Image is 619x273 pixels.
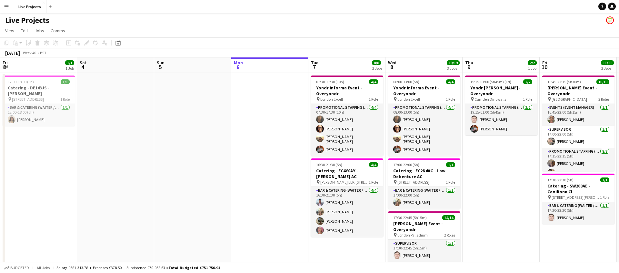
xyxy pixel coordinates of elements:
h3: Catering - DE143JS - [PERSON_NAME] [3,85,75,96]
span: 4/4 [369,162,378,167]
div: [DATE] [5,50,20,56]
h3: Catering - EC4Y0AY - [PERSON_NAME] AC [311,168,383,179]
span: 4 [79,63,87,71]
app-card-role: Bar & Catering (Waiter / waitress)1/112:00-18:00 (6h)[PERSON_NAME] [3,104,75,126]
span: All jobs [35,265,51,270]
span: 1 Role [369,180,378,185]
div: 2 Jobs [372,66,382,71]
span: 5 [156,63,165,71]
app-user-avatar: Activ8 Staffing [606,16,614,24]
app-card-role: Promotional Staffing (Exhibition Host)4/407:30-17:30 (10h)[PERSON_NAME][PERSON_NAME][PERSON_NAME]... [311,104,383,156]
span: Tue [311,60,318,66]
span: [GEOGRAPHIC_DATA] [552,97,587,102]
h3: Yondr [PERSON_NAME] - Overyondr [465,85,537,96]
app-card-role: Supervisor1/117:30-22:45 (5h15m)[PERSON_NAME] [388,240,460,262]
span: Fri [542,60,547,66]
span: [PERSON_NAME] LLP, [STREET_ADDRESS] [320,180,369,185]
span: 16:45-22:15 (5h30m) [547,79,581,84]
span: 10/10 [596,79,609,84]
h3: [PERSON_NAME] Event - Overyondr [542,85,614,96]
span: 12:00-18:00 (6h) [8,79,34,84]
span: 17:00-22:00 (5h) [393,162,419,167]
span: Total Budgeted £751 750.91 [168,265,220,270]
span: 3 [2,63,8,71]
app-card-role: Promotional Staffing (Exhibition Host)8/817:15-22:15 (5h)[PERSON_NAME][PERSON_NAME] [542,148,614,235]
a: Edit [18,26,31,35]
span: 4/4 [369,79,378,84]
h3: [PERSON_NAME] Event - Overyondr [388,221,460,232]
app-job-card: 19:15-01:00 (5h45m) (Fri)2/2Yondr [PERSON_NAME] - Overyondr Camden Dingwalls1 RolePromotional Sta... [465,76,537,135]
span: [STREET_ADDRESS] [12,97,44,102]
span: 6 [233,63,243,71]
span: London Excell [320,97,343,102]
app-job-card: 16:30-21:30 (5h)4/4Catering - EC4Y0AY - [PERSON_NAME] AC [PERSON_NAME] LLP, [STREET_ADDRESS]1 Rol... [311,158,383,237]
app-job-card: 08:00-13:00 (5h)4/4Yondr Informa Event - Overyondr London Excell1 RolePromotional Staffing (Exhib... [388,76,460,156]
span: 7 [310,63,318,71]
app-card-role: Bar & Catering (Waiter / waitress)4/416:30-21:30 (5h)[PERSON_NAME][PERSON_NAME][PERSON_NAME][PERS... [311,187,383,237]
span: 1 Role [60,97,70,102]
app-job-card: 17:30-22:30 (5h)1/1Catering - SW208AE - Caoilionn CL [STREET_ADDRESS][PERSON_NAME]1 RoleBar & Cat... [542,174,614,224]
span: 8/8 [372,60,381,65]
span: 9 [464,63,473,71]
span: 10 [541,63,547,71]
span: 19/19 [447,60,460,65]
app-card-role: Bar & Catering (Waiter / waitress)1/117:00-22:00 (5h)[PERSON_NAME] [388,187,460,209]
span: 2/2 [523,79,532,84]
app-card-role: Promotional Staffing (Exhibition Host)4/408:00-13:00 (5h)[PERSON_NAME][PERSON_NAME][PERSON_NAME] ... [388,104,460,156]
span: Wed [388,60,396,66]
span: 1/1 [446,162,455,167]
h3: Catering - SW208AE - Caoilionn CL [542,183,614,195]
h3: Catering - EC2N4AG - Law Debenture AC [388,168,460,179]
button: Budgeted [3,264,30,271]
div: 07:30-17:30 (10h)4/4Yondr Informa Event - Overyondr London Excell1 RolePromotional Staffing (Exhi... [311,76,383,156]
span: 2 Roles [444,233,455,238]
div: 1 Job [65,66,74,71]
span: 08:00-13:00 (5h) [393,79,419,84]
app-job-card: 12:00-18:00 (6h)1/1Catering - DE143JS - [PERSON_NAME] [STREET_ADDRESS]1 RoleBar & Catering (Waite... [3,76,75,126]
app-job-card: 16:45-22:15 (5h30m)10/10[PERSON_NAME] Event - Overyondr [GEOGRAPHIC_DATA]3 RolesEvents (Event Man... [542,76,614,171]
span: [STREET_ADDRESS][PERSON_NAME] [552,195,600,200]
app-card-role: Supervisor1/117:00-22:00 (5h)[PERSON_NAME] [542,126,614,148]
span: Fri [3,60,8,66]
button: Live Projects [13,0,46,13]
span: Mon [234,60,243,66]
span: Sun [157,60,165,66]
div: Salary £681 313.78 + Expenses £378.50 + Subsistence £70 058.63 = [56,265,220,270]
app-card-role: Events (Event Manager)1/116:45-22:00 (5h15m)[PERSON_NAME] [542,104,614,126]
app-card-role: Bar & Catering (Waiter / waitress)1/117:30-22:30 (5h)[PERSON_NAME] [542,202,614,224]
a: Jobs [32,26,47,35]
span: London Excell [397,97,420,102]
span: Comms [51,28,65,34]
span: 8 [387,63,396,71]
span: 4/4 [446,79,455,84]
span: Budgeted [10,266,29,270]
div: 1 Job [528,66,536,71]
h3: Yondr Informa Event - Overyondr [388,85,460,96]
span: 1/1 [600,177,609,182]
span: Camden Dingwalls [474,97,506,102]
span: 19:15-01:00 (5h45m) (Fri) [470,79,511,84]
span: 3 Roles [598,97,609,102]
span: Edit [21,28,28,34]
span: 2/2 [528,60,537,65]
span: Sat [80,60,87,66]
span: Week 40 [21,50,37,55]
div: 2 Jobs [601,66,614,71]
span: 1 Role [523,97,532,102]
span: London Palladium [397,233,428,238]
app-job-card: 17:00-22:00 (5h)1/1Catering - EC2N4AG - Law Debenture AC [STREET_ADDRESS]1 RoleBar & Catering (Wa... [388,158,460,209]
span: View [5,28,14,34]
span: 07:30-17:30 (10h) [316,79,344,84]
app-card-role: Promotional Staffing (Exhibition Host)2/219:15-01:00 (5h45m)[PERSON_NAME][PERSON_NAME] [465,104,537,135]
span: 17:30-22:30 (5h) [547,177,574,182]
span: 1/1 [61,79,70,84]
div: 3 Jobs [447,66,459,71]
h1: Live Projects [5,15,49,25]
a: View [3,26,17,35]
span: 14/14 [442,215,455,220]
